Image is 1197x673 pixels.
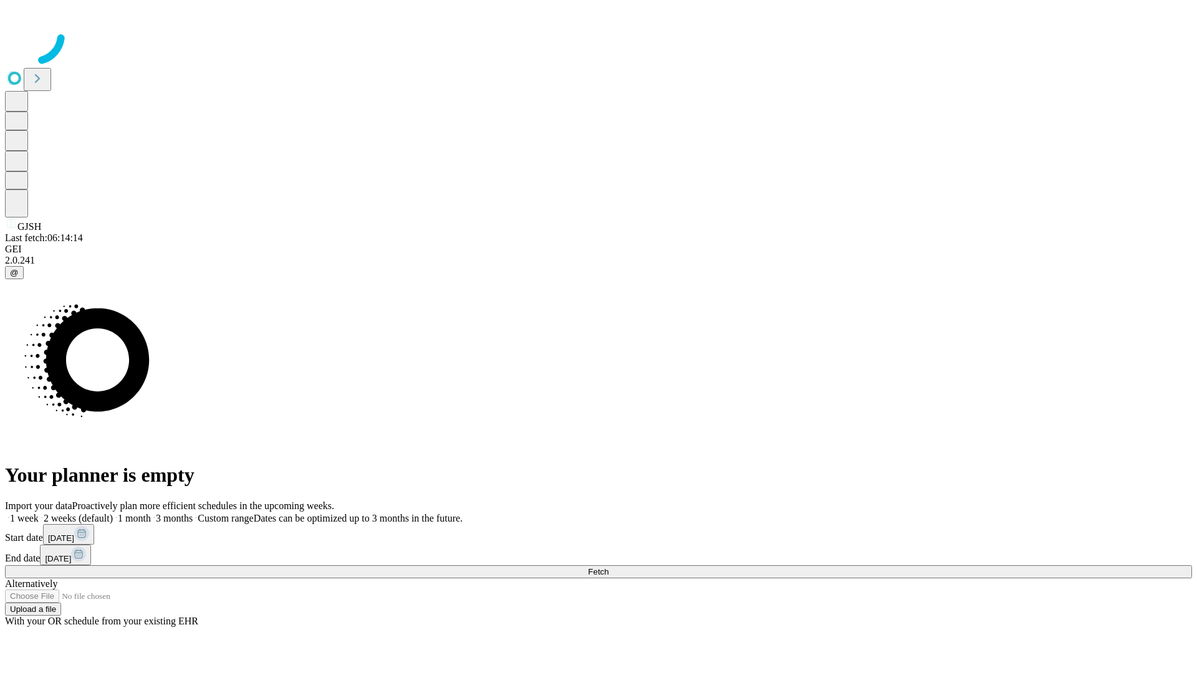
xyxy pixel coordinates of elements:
[5,266,24,279] button: @
[48,533,74,543] span: [DATE]
[44,513,113,523] span: 2 weeks (default)
[40,545,91,565] button: [DATE]
[72,500,334,511] span: Proactively plan more efficient schedules in the upcoming weeks.
[5,616,198,626] span: With your OR schedule from your existing EHR
[17,221,41,232] span: GJSH
[118,513,151,523] span: 1 month
[198,513,253,523] span: Custom range
[5,232,83,243] span: Last fetch: 06:14:14
[5,565,1192,578] button: Fetch
[156,513,193,523] span: 3 months
[5,603,61,616] button: Upload a file
[5,524,1192,545] div: Start date
[5,500,72,511] span: Import your data
[5,244,1192,255] div: GEI
[10,268,19,277] span: @
[10,513,39,523] span: 1 week
[5,255,1192,266] div: 2.0.241
[5,464,1192,487] h1: Your planner is empty
[5,578,57,589] span: Alternatively
[45,554,71,563] span: [DATE]
[588,567,608,576] span: Fetch
[5,545,1192,565] div: End date
[254,513,463,523] span: Dates can be optimized up to 3 months in the future.
[43,524,94,545] button: [DATE]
